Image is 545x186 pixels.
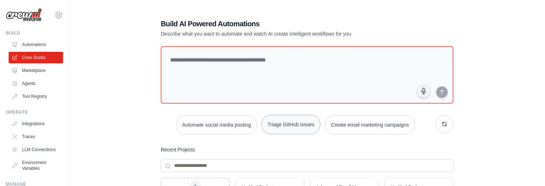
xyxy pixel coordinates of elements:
a: Agents [9,78,63,89]
a: Automations [9,39,63,50]
button: Get new suggestions [435,115,453,133]
h1: Build AI Powered Automations [161,19,403,29]
h3: Recent Projects [161,146,195,153]
img: Logo [6,8,42,22]
a: Tool Registry [9,91,63,102]
button: Triage GitHub issues [261,115,320,134]
button: Create email marketing campaigns [325,115,415,135]
button: Automate social media posting [176,115,257,135]
a: Integrations [9,118,63,130]
button: Click to speak your automation idea [417,84,430,98]
iframe: Chat Widget [509,151,545,186]
a: Marketplace [9,65,63,76]
a: Traces [9,131,63,142]
p: Describe what you want to automate and watch AI create intelligent workflows for you [161,30,403,37]
div: Build [6,30,63,36]
a: Environment Variables [9,157,63,174]
a: Crew Studio [9,52,63,63]
a: LLM Connections [9,144,63,155]
div: Operate [6,109,63,115]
